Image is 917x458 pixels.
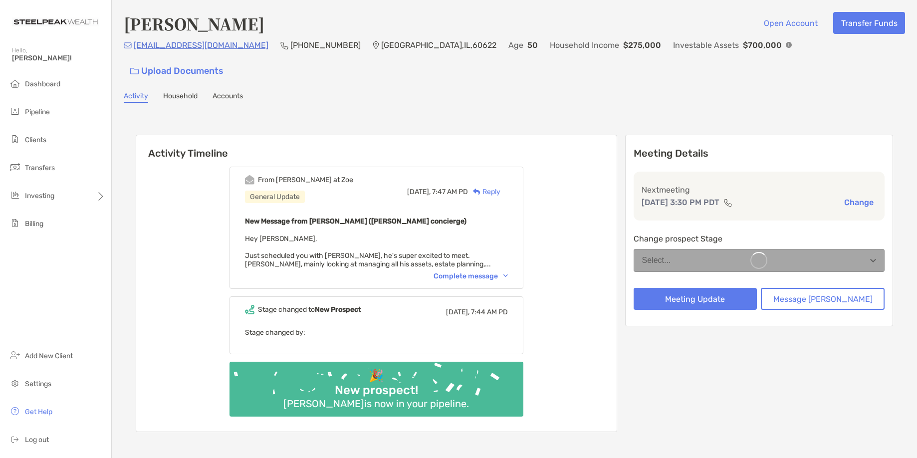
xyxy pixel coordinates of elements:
[756,12,825,34] button: Open Account
[12,54,105,62] span: [PERSON_NAME]!
[634,147,885,160] p: Meeting Details
[743,39,782,51] p: $700,000
[373,41,379,49] img: Location Icon
[315,305,361,314] b: New Prospect
[290,39,361,51] p: [PHONE_NUMBER]
[723,199,732,207] img: communication type
[673,39,739,51] p: Investable Assets
[9,133,21,145] img: clients icon
[9,217,21,229] img: billing icon
[527,39,538,51] p: 50
[245,175,254,185] img: Event icon
[9,349,21,361] img: add_new_client icon
[550,39,619,51] p: Household Income
[25,352,73,360] span: Add New Client
[25,136,46,144] span: Clients
[12,4,99,40] img: Zoe Logo
[634,288,757,310] button: Meeting Update
[213,92,243,103] a: Accounts
[432,188,468,196] span: 7:47 AM PD
[508,39,523,51] p: Age
[634,232,885,245] p: Change prospect Stage
[9,105,21,117] img: pipeline icon
[124,60,230,82] a: Upload Documents
[163,92,198,103] a: Household
[136,135,617,159] h6: Activity Timeline
[245,305,254,314] img: Event icon
[9,161,21,173] img: transfers icon
[841,197,877,208] button: Change
[642,184,877,196] p: Next meeting
[245,191,305,203] div: General Update
[124,92,148,103] a: Activity
[25,408,52,416] span: Get Help
[761,288,885,310] button: Message [PERSON_NAME]
[473,189,480,195] img: Reply icon
[245,326,508,339] p: Stage changed by:
[381,39,496,51] p: [GEOGRAPHIC_DATA] , IL , 60622
[25,436,49,444] span: Log out
[786,42,792,48] img: Info Icon
[331,383,422,398] div: New prospect!
[245,234,491,268] span: Hey [PERSON_NAME], Just scheduled you with [PERSON_NAME], he's super excited to meet. [PERSON_NAM...
[9,433,21,445] img: logout icon
[407,188,431,196] span: [DATE],
[9,405,21,417] img: get-help icon
[229,362,523,408] img: Confetti
[468,187,500,197] div: Reply
[25,380,51,388] span: Settings
[25,80,60,88] span: Dashboard
[258,176,353,184] div: From [PERSON_NAME] at Zoe
[434,272,508,280] div: Complete message
[25,108,50,116] span: Pipeline
[446,308,469,316] span: [DATE],
[279,398,473,410] div: [PERSON_NAME] is now in your pipeline.
[130,68,139,75] img: button icon
[9,189,21,201] img: investing icon
[9,77,21,89] img: dashboard icon
[642,196,719,209] p: [DATE] 3:30 PM PDT
[471,308,508,316] span: 7:44 AM PD
[25,192,54,200] span: Investing
[245,217,466,226] b: New Message from [PERSON_NAME] ([PERSON_NAME] concierge)
[25,220,43,228] span: Billing
[134,39,268,51] p: [EMAIL_ADDRESS][DOMAIN_NAME]
[9,377,21,389] img: settings icon
[833,12,905,34] button: Transfer Funds
[280,41,288,49] img: Phone Icon
[365,369,388,383] div: 🎉
[124,42,132,48] img: Email Icon
[124,12,264,35] h4: [PERSON_NAME]
[503,274,508,277] img: Chevron icon
[623,39,661,51] p: $275,000
[25,164,55,172] span: Transfers
[258,305,361,314] div: Stage changed to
